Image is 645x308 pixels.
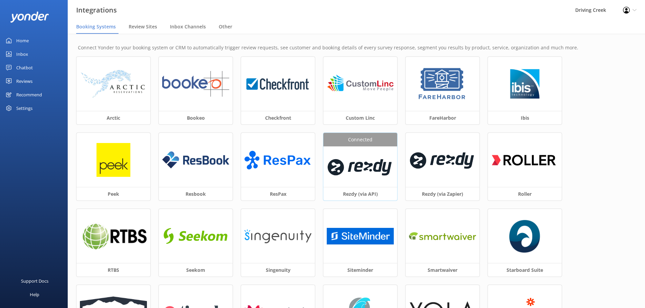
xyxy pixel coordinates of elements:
[96,143,130,177] img: peek_logo.png
[323,111,397,124] h3: Custom Linc
[219,23,232,30] span: Other
[16,88,42,101] div: Recommend
[491,146,558,174] img: 1616660206..png
[417,67,468,101] img: 1629843345..png
[78,44,635,51] p: Connect Yonder to your booking system or CRM to automatically trigger review requests, see custom...
[159,111,233,124] h3: Bookeo
[406,187,479,200] h3: Rezdy (via Zapier)
[508,67,542,101] img: 1629776749..png
[409,229,476,244] img: 1650579744..png
[77,187,150,200] h3: Peek
[323,187,397,200] h3: Rezdy (via API)
[129,23,157,30] span: Review Sites
[16,61,33,74] div: Chatbot
[509,219,540,253] img: 1756262149..png
[327,71,394,97] img: 1624324618..png
[76,5,117,16] h3: Integrations
[30,288,39,301] div: Help
[76,23,116,30] span: Booking Systems
[488,187,562,200] h3: Roller
[162,151,229,168] img: resbook_logo.png
[488,263,562,277] h3: Starboard Suite
[406,111,479,124] h3: FareHarbor
[80,69,147,98] img: arctic_logo.png
[406,263,479,277] h3: Smartwaiver
[77,111,150,124] h3: Arctic
[80,222,147,250] img: 1624324537..png
[77,263,150,277] h3: RTBS
[16,47,28,61] div: Inbox
[170,23,206,30] span: Inbox Channels
[162,223,229,249] img: 1616638368..png
[244,71,311,97] img: 1624323426..png
[241,187,315,200] h3: ResPax
[21,274,48,288] div: Support Docs
[323,133,397,146] div: Connected
[323,263,397,277] h3: Siteminder
[327,152,394,181] img: 1624324453..png
[159,263,233,277] h3: Seekom
[241,263,315,277] h3: Singenuity
[16,101,33,115] div: Settings
[10,11,49,23] img: yonder-white-logo.png
[162,71,229,97] img: 1624324865..png
[244,229,311,244] img: singenuity_logo.png
[241,111,315,124] h3: Checkfront
[244,147,311,173] img: ResPax
[16,34,29,47] div: Home
[327,228,394,244] img: 1710292409..png
[159,187,233,200] h3: Resbook
[409,146,476,174] img: 1619647509..png
[488,111,562,124] h3: Ibis
[16,74,33,88] div: Reviews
